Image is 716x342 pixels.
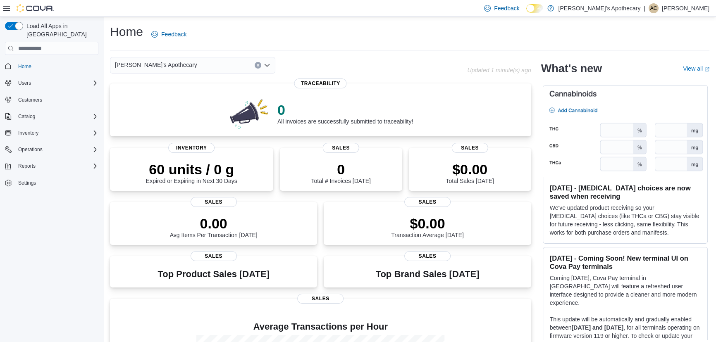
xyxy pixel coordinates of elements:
[15,61,98,71] span: Home
[264,62,270,69] button: Open list of options
[2,127,102,139] button: Inventory
[228,97,271,130] img: 0
[15,112,98,121] span: Catalog
[15,78,34,88] button: Users
[15,95,45,105] a: Customers
[322,143,359,153] span: Sales
[644,3,645,13] p: |
[572,324,623,331] strong: [DATE] and [DATE]
[2,94,102,106] button: Customers
[649,3,659,13] div: Alec C
[15,62,35,71] a: Home
[2,60,102,72] button: Home
[255,62,261,69] button: Clear input
[311,161,370,184] div: Total # Invoices [DATE]
[391,215,464,232] p: $0.00
[15,145,46,154] button: Operations
[146,161,237,184] div: Expired or Expiring in Next 30 Days
[15,78,98,88] span: Users
[550,274,701,307] p: Coming [DATE], Cova Pay terminal in [GEOGRAPHIC_DATA] will feature a refreshed user interface des...
[391,215,464,238] div: Transaction Average [DATE]
[550,204,701,237] p: We've updated product receiving so your [MEDICAL_DATA] choices (like THCa or CBG) stay visible fo...
[294,78,347,88] span: Traceability
[18,113,35,120] span: Catalog
[683,65,709,72] a: View allExternal link
[191,197,237,207] span: Sales
[541,62,602,75] h2: What's new
[451,143,488,153] span: Sales
[18,80,31,86] span: Users
[446,161,494,184] div: Total Sales [DATE]
[15,112,38,121] button: Catalog
[376,269,480,279] h3: Top Brand Sales [DATE]
[2,144,102,155] button: Operations
[158,269,269,279] h3: Top Product Sales [DATE]
[168,143,215,153] span: Inventory
[17,4,54,12] img: Cova
[15,178,98,188] span: Settings
[526,4,544,13] input: Dark Mode
[311,161,370,178] p: 0
[297,294,344,304] span: Sales
[115,60,197,70] span: [PERSON_NAME]'s Apothecary
[15,95,98,105] span: Customers
[148,26,190,43] a: Feedback
[18,180,36,186] span: Settings
[15,178,39,188] a: Settings
[15,128,98,138] span: Inventory
[494,4,519,12] span: Feedback
[550,184,701,200] h3: [DATE] - [MEDICAL_DATA] choices are now saved when receiving
[467,67,531,74] p: Updated 1 minute(s) ago
[550,254,701,271] h3: [DATE] - Coming Soon! New terminal UI on Cova Pay terminals
[5,57,98,210] nav: Complex example
[110,24,143,40] h1: Home
[18,146,43,153] span: Operations
[650,3,657,13] span: AC
[15,145,98,154] span: Operations
[558,3,640,13] p: [PERSON_NAME]'s Apothecary
[404,197,451,207] span: Sales
[2,77,102,89] button: Users
[170,215,258,232] p: 0.00
[15,128,42,138] button: Inventory
[161,30,186,38] span: Feedback
[2,111,102,122] button: Catalog
[117,322,525,332] h4: Average Transactions per Hour
[277,102,413,118] p: 0
[18,163,36,169] span: Reports
[704,67,709,72] svg: External link
[277,102,413,125] div: All invoices are successfully submitted to traceability!
[170,215,258,238] div: Avg Items Per Transaction [DATE]
[446,161,494,178] p: $0.00
[18,97,42,103] span: Customers
[2,160,102,172] button: Reports
[23,22,98,38] span: Load All Apps in [GEOGRAPHIC_DATA]
[662,3,709,13] p: [PERSON_NAME]
[15,161,98,171] span: Reports
[18,63,31,70] span: Home
[18,130,38,136] span: Inventory
[146,161,237,178] p: 60 units / 0 g
[404,251,451,261] span: Sales
[15,161,39,171] button: Reports
[2,177,102,189] button: Settings
[191,251,237,261] span: Sales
